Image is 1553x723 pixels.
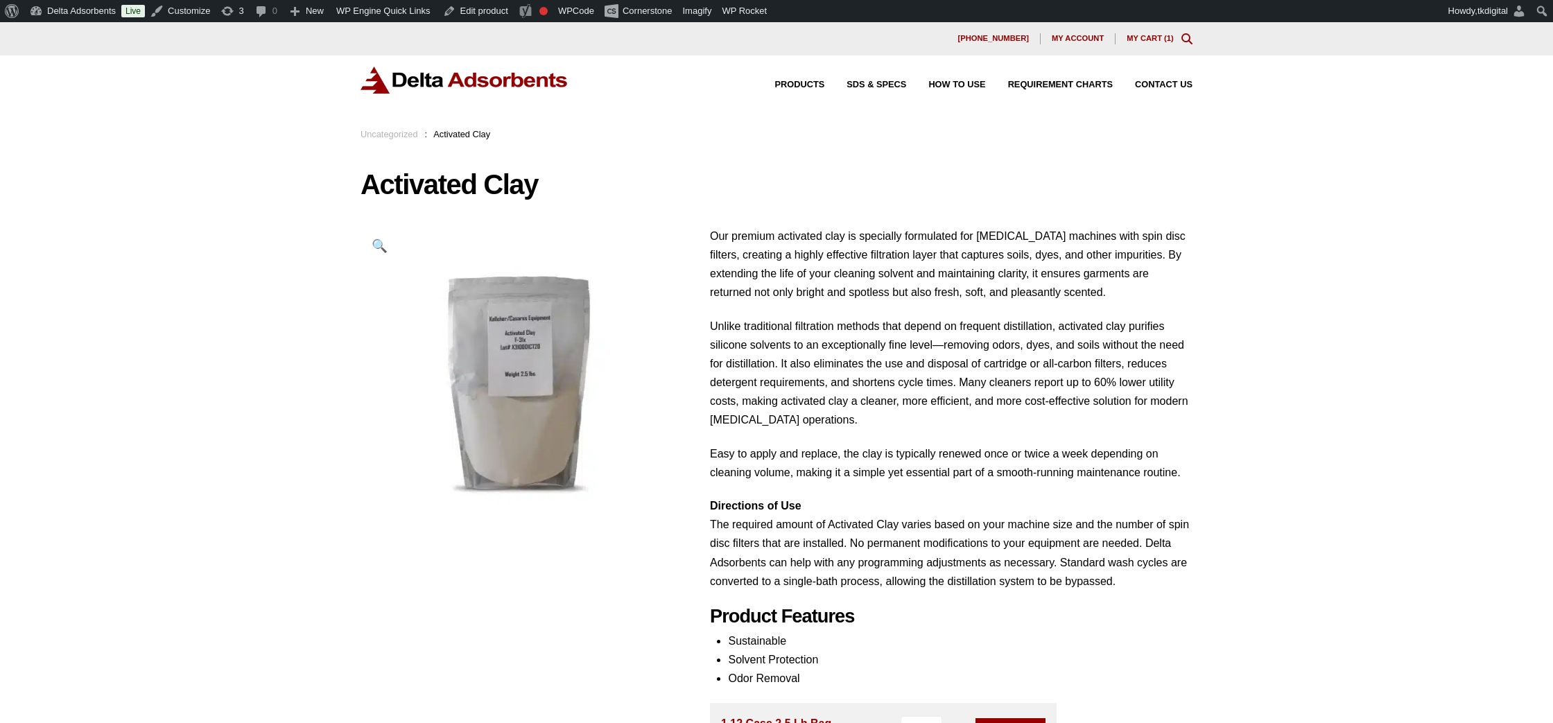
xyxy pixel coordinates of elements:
a: My Cart (1) [1127,34,1174,42]
a: How to Use [906,80,985,89]
li: Solvent Protection [728,650,1192,669]
span: SDS & SPECS [847,80,906,89]
a: Requirement Charts [986,80,1113,89]
img: Delta Adsorbents [361,67,569,94]
strong: Directions of Use [710,500,801,512]
p: Our premium activated clay is specially formulated for [MEDICAL_DATA] machines with spin disc fil... [710,227,1192,302]
li: Odor Removal [728,669,1192,688]
a: Uncategorized [361,129,418,139]
span: My account [1052,35,1104,42]
a: Contact Us [1113,80,1192,89]
a: SDS & SPECS [824,80,906,89]
span: How to Use [928,80,985,89]
span: : [424,129,427,139]
h2: Product Features [710,605,1192,628]
h1: Activated Clay [361,170,1192,199]
span: [PHONE_NUMBER] [957,35,1029,42]
span: Activated Clay [433,129,490,139]
span: tkdigital [1477,6,1508,16]
p: The required amount of Activated Clay varies based on your machine size and the number of spin di... [710,496,1192,591]
a: Live [121,5,145,17]
p: Easy to apply and replace, the clay is typically renewed once or twice a week depending on cleani... [710,444,1192,482]
span: Requirement Charts [1008,80,1113,89]
a: View full-screen image gallery [361,227,399,265]
div: Focus keyphrase not set [539,7,548,15]
span: 🔍 [372,238,388,253]
li: Sustainable [728,631,1192,650]
a: My account [1041,33,1116,44]
p: Unlike traditional filtration methods that depend on frequent distillation, activated clay purifi... [710,317,1192,430]
span: 1 [1167,34,1171,42]
span: Contact Us [1135,80,1192,89]
a: [PHONE_NUMBER] [946,33,1041,44]
span: Products [775,80,825,89]
div: Toggle Modal Content [1181,33,1192,44]
a: Products [753,80,825,89]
